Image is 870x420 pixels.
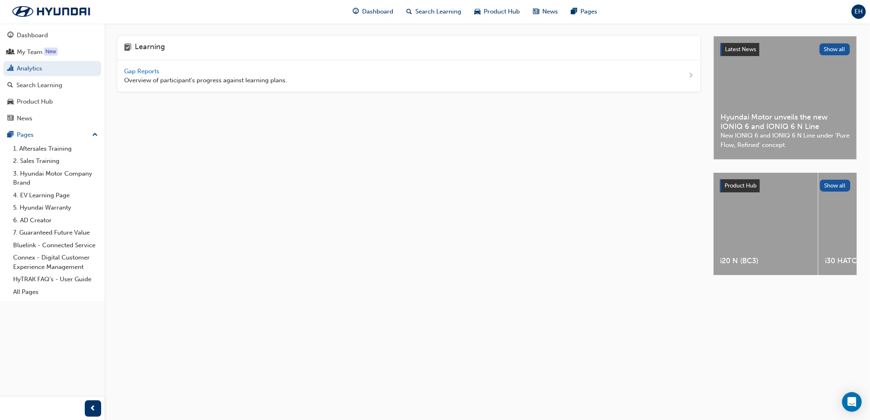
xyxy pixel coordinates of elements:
[3,94,101,109] a: Product Hub
[7,131,14,139] span: pages-icon
[10,155,101,167] a: 2. Sales Training
[10,214,101,227] a: 6. AD Creator
[10,167,101,189] a: 3. Hyundai Motor Company Brand
[720,113,850,131] span: Hyundai Motor unveils the new IONIQ 6 and IONIQ 6 N Line
[10,226,101,239] a: 7. Guaranteed Future Value
[468,3,526,20] a: car-iconProduct Hub
[10,273,101,286] a: HyTRAK FAQ's - User Guide
[3,61,101,76] a: Analytics
[16,81,62,90] div: Search Learning
[820,43,850,55] button: Show all
[7,82,13,89] span: search-icon
[124,43,131,53] span: learning-icon
[3,26,101,127] button: DashboardMy TeamAnalyticsSearch LearningProduct HubNews
[533,7,539,17] span: news-icon
[7,65,14,72] span: chart-icon
[10,239,101,252] a: Bluelink - Connected Service
[415,7,461,16] span: Search Learning
[820,180,851,192] button: Show all
[542,7,558,16] span: News
[17,114,32,123] div: News
[92,130,98,140] span: up-icon
[855,7,863,16] span: EH
[720,179,850,192] a: Product HubShow all
[17,31,48,40] div: Dashboard
[17,47,43,57] div: My Team
[714,173,818,275] a: i20 N (BC3)
[714,36,857,160] a: Latest NewsShow allHyundai Motor unveils the new IONIQ 6 and IONIQ 6 N LineNew IONIQ 6 and IONIQ ...
[17,130,34,140] div: Pages
[564,3,604,20] a: pages-iconPages
[44,47,58,56] div: Tooltip anchor
[3,78,101,93] a: Search Learning
[571,7,577,17] span: pages-icon
[852,5,866,19] button: EH
[7,115,14,122] span: news-icon
[135,43,165,53] h4: Learning
[10,189,101,202] a: 4. EV Learning Page
[3,28,101,43] a: Dashboard
[353,7,359,17] span: guage-icon
[3,127,101,142] button: Pages
[3,45,101,60] a: My Team
[4,3,98,20] img: Trak
[725,182,757,189] span: Product Hub
[7,49,14,56] span: people-icon
[10,201,101,214] a: 5. Hyundai Warranty
[124,68,161,75] span: Gap Reports
[720,43,850,56] a: Latest NewsShow all
[720,131,850,149] span: New IONIQ 6 and IONIQ 6 N Line under ‘Pure Flow, Refined’ concept.
[7,32,14,39] span: guage-icon
[17,97,53,106] div: Product Hub
[842,392,862,412] div: Open Intercom Messenger
[90,404,96,414] span: prev-icon
[362,7,393,16] span: Dashboard
[124,76,287,85] span: Overview of participant's progress against learning plans.
[10,251,101,273] a: Connex - Digital Customer Experience Management
[7,98,14,106] span: car-icon
[346,3,400,20] a: guage-iconDashboard
[688,71,694,81] span: next-icon
[118,60,700,92] a: Gap Reports Overview of participant's progress against learning plans.next-icon
[10,142,101,155] a: 1. Aftersales Training
[484,7,520,16] span: Product Hub
[580,7,597,16] span: Pages
[400,3,468,20] a: search-iconSearch Learning
[10,286,101,298] a: All Pages
[3,111,101,126] a: News
[474,7,480,17] span: car-icon
[406,7,412,17] span: search-icon
[526,3,564,20] a: news-iconNews
[720,256,811,266] span: i20 N (BC3)
[725,46,756,53] span: Latest News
